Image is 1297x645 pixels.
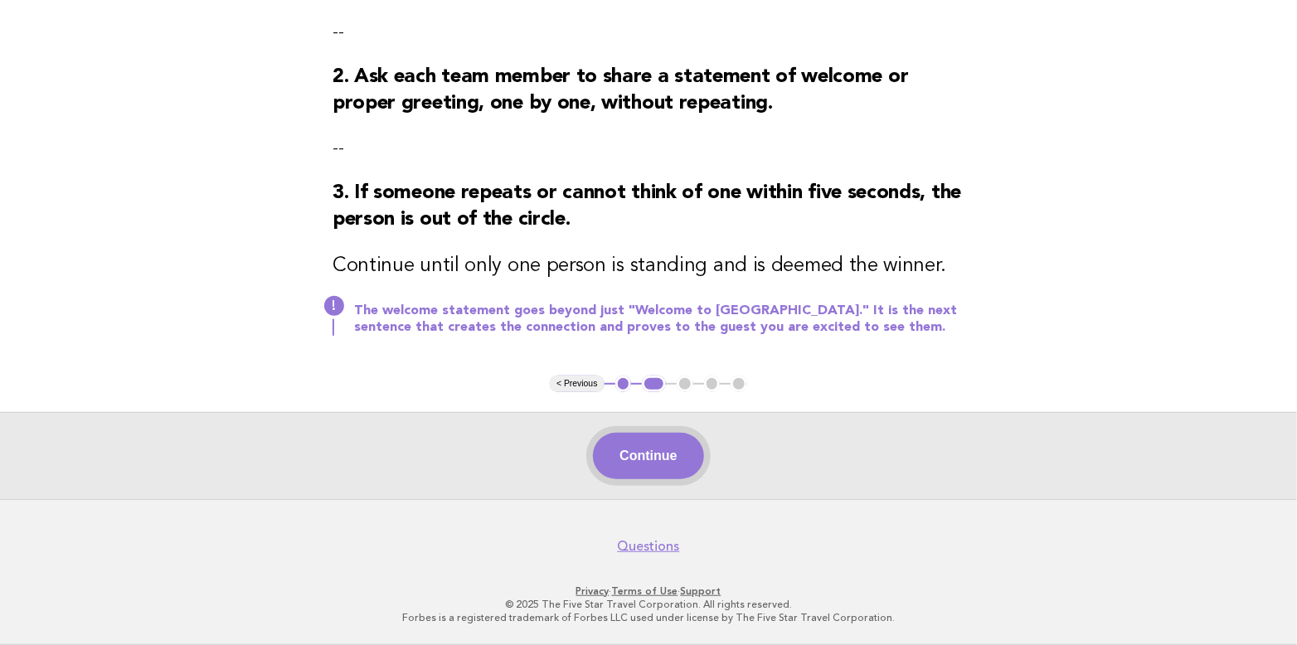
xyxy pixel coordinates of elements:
p: · · [141,584,1156,598]
button: Continue [593,433,703,479]
p: -- [333,21,964,44]
a: Questions [618,538,680,555]
button: 2 [642,376,666,392]
button: 1 [615,376,632,392]
strong: 2. Ask each team member to share a statement of welcome or proper greeting, one by one, without r... [333,67,909,114]
p: Forbes is a registered trademark of Forbes LLC used under license by The Five Star Travel Corpora... [141,611,1156,624]
h3: Continue until only one person is standing and is deemed the winner. [333,253,964,279]
a: Privacy [576,585,610,597]
strong: 3. If someone repeats or cannot think of one within five seconds, the person is out of the circle. [333,183,961,230]
p: The welcome statement goes beyond just "Welcome to [GEOGRAPHIC_DATA]." It is the next sentence th... [354,303,964,336]
a: Terms of Use [612,585,678,597]
p: -- [333,137,964,160]
button: < Previous [550,376,604,392]
a: Support [681,585,721,597]
p: © 2025 The Five Star Travel Corporation. All rights reserved. [141,598,1156,611]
